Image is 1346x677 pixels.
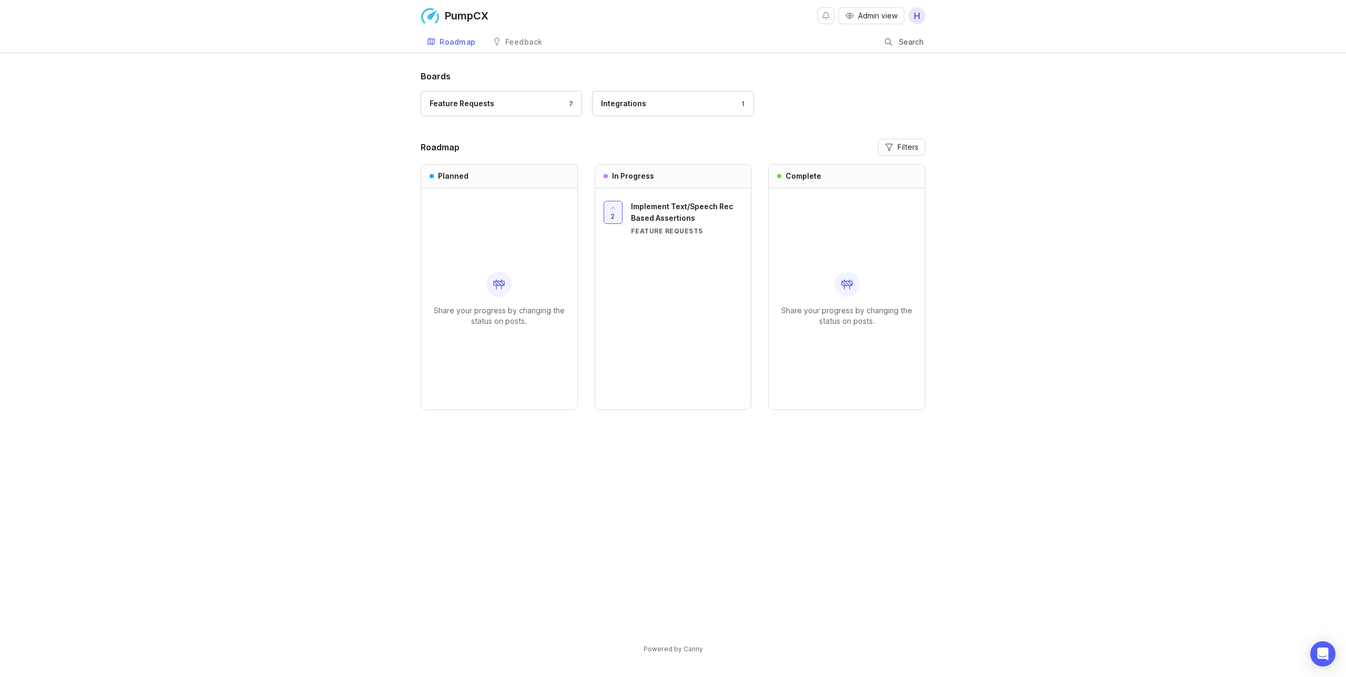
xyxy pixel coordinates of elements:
[909,7,925,24] button: H
[631,202,733,222] span: Implement Text/Speech Rec Based Assertions
[631,201,743,235] a: Implement Text/Speech Rec Based AssertionsFeature Requests
[898,142,919,152] span: Filters
[440,38,476,46] div: Roadmap
[777,305,916,326] p: Share your progress by changing the status on posts.
[642,643,705,655] a: Powered by Canny
[878,139,925,156] button: Filters
[486,32,549,53] a: Feedback
[786,171,821,181] h3: Complete
[601,98,646,109] div: Integrations
[421,32,482,53] a: Roadmap
[505,38,543,46] div: Feedback
[604,201,623,224] button: 2
[592,91,753,116] a: Integrations1
[421,70,925,83] h1: Boards
[421,6,440,25] img: PumpCX logo
[421,141,460,153] h2: Roadmap
[612,171,654,181] h3: In Progress
[1310,641,1335,666] div: Open Intercom Messenger
[914,9,920,22] span: H
[736,99,745,108] div: 1
[631,227,743,235] div: Feature Requests
[839,7,904,24] button: Admin view
[430,305,569,326] p: Share your progress by changing the status on posts.
[858,11,898,21] span: Admin view
[564,99,574,108] div: 7
[438,171,468,181] h3: Planned
[430,98,494,109] div: Feature Requests
[421,91,582,116] a: Feature Requests7
[445,11,488,21] div: PumpCX
[818,7,834,24] button: Notifications
[611,212,615,221] span: 2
